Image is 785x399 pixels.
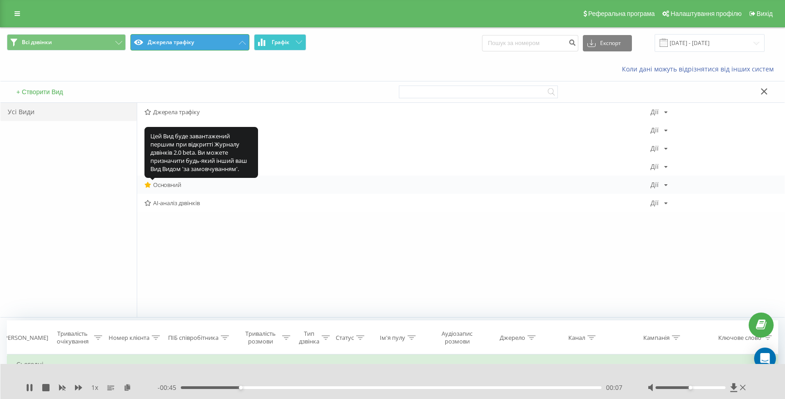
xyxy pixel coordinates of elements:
[434,330,481,345] div: Аудіозапис розмови
[651,182,659,188] div: Дії
[606,383,622,392] span: 00:07
[144,145,651,152] span: Поведінка
[241,330,280,345] div: Тривалість розмови
[91,383,98,392] span: 1 x
[568,334,585,342] div: Канал
[144,182,651,188] span: Основний
[651,200,659,206] div: Дії
[22,39,52,46] span: Всі дзвінки
[14,88,66,96] button: + Створити Вид
[500,334,525,342] div: Джерело
[254,34,306,51] button: Графік
[588,10,655,17] span: Реферальна програма
[168,334,219,342] div: ПІБ співробітника
[7,355,778,374] td: Сьогодні
[144,163,651,170] span: Для Супервізора
[754,348,776,369] div: Open Intercom Messenger
[0,103,137,121] div: Усі Види
[336,334,354,342] div: Статус
[2,334,48,342] div: [PERSON_NAME]
[144,109,651,115] span: Джерела трафіку
[651,145,659,152] div: Дії
[689,386,692,389] div: Accessibility label
[239,386,243,389] div: Accessibility label
[144,200,651,206] span: AI-аналіз дзвінків
[643,334,670,342] div: Кампанія
[651,109,659,115] div: Дії
[757,10,773,17] span: Вихід
[671,10,741,17] span: Налаштування профілю
[7,34,126,51] button: Всі дзвінки
[109,334,149,342] div: Номер клієнта
[758,87,771,97] button: Закрити
[651,127,659,133] div: Дії
[482,35,578,51] input: Пошук за номером
[299,330,319,345] div: Тип дзвінка
[622,65,778,73] a: Коли дані можуть відрізнятися вiд інших систем
[158,383,181,392] span: - 00:45
[130,34,249,51] button: Джерела трафіку
[53,330,92,345] div: Тривалість очікування
[144,127,258,178] div: Цей Вид буде завантажений першим при відкритті Журналу дзвінків 2.0 beta. Ви можете призначити бу...
[272,39,289,45] span: Графік
[144,127,651,133] span: Аудиторія
[718,334,761,342] div: Ключове слово
[380,334,405,342] div: Ім'я пулу
[583,35,632,51] button: Експорт
[651,163,659,170] div: Дії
